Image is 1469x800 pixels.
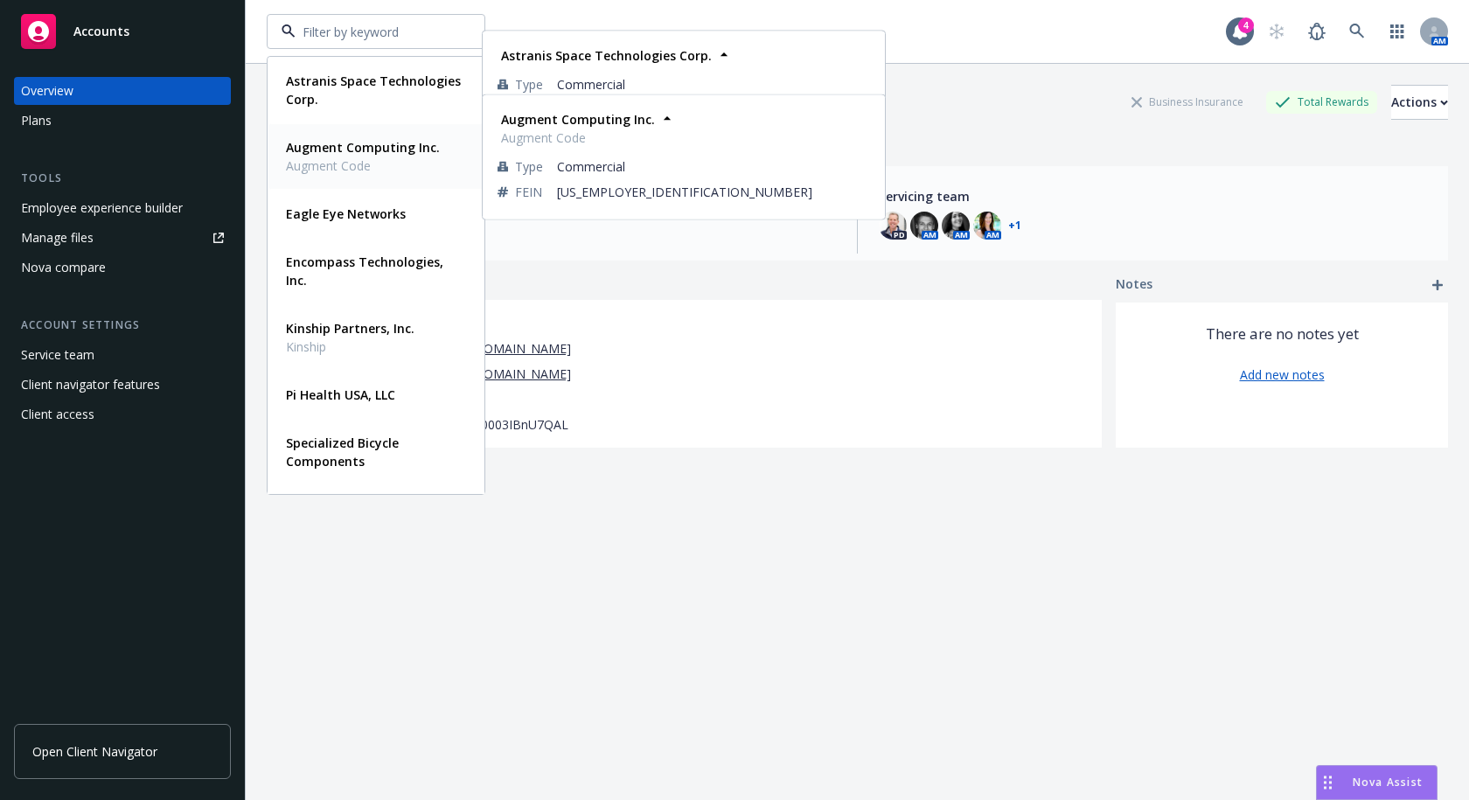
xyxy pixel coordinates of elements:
[1353,775,1423,790] span: Nova Assist
[286,205,406,222] strong: Eagle Eye Networks
[286,386,395,403] strong: Pi Health USA, LLC
[296,23,449,41] input: Filter by keyword
[21,400,94,428] div: Client access
[879,187,1434,205] span: Servicing team
[21,77,73,105] div: Overview
[501,129,655,147] span: Augment Code
[1238,16,1254,31] div: 4
[21,341,94,369] div: Service team
[286,157,440,175] span: Augment Code
[557,157,870,176] span: Commercial
[14,224,231,252] a: Manage files
[910,212,938,240] img: photo
[515,183,542,201] span: FEIN
[14,107,231,135] a: Plans
[14,77,231,105] a: Overview
[286,435,399,470] strong: Specialized Bicycle Components
[1391,86,1448,119] div: Actions
[1206,323,1359,344] span: There are no notes yet
[515,75,543,94] span: Type
[942,212,970,240] img: photo
[557,183,870,201] span: [US_EMPLOYER_IDENTIFICATION_NUMBER]
[1391,85,1448,120] button: Actions
[439,339,571,358] a: [URL][DOMAIN_NAME]
[501,111,655,128] strong: Augment Computing Inc.
[286,254,443,289] strong: Encompass Technologies, Inc.
[21,107,52,135] div: Plans
[1317,766,1339,799] div: Drag to move
[286,73,461,108] strong: Astranis Space Technologies Corp.
[14,341,231,369] a: Service team
[1123,91,1252,113] div: Business Insurance
[1427,275,1448,296] a: add
[14,170,231,187] div: Tools
[1116,275,1152,296] span: Notes
[14,317,231,334] div: Account settings
[14,7,231,56] a: Accounts
[973,212,1001,240] img: photo
[32,742,157,761] span: Open Client Navigator
[14,371,231,399] a: Client navigator features
[1259,14,1294,49] a: Start snowing
[21,194,183,222] div: Employee experience builder
[557,75,870,94] span: Commercial
[73,24,129,38] span: Accounts
[286,139,440,156] strong: Augment Computing Inc.
[1266,91,1377,113] div: Total Rewards
[1380,14,1415,49] a: Switch app
[21,224,94,252] div: Manage files
[14,254,231,282] a: Nova compare
[286,337,414,356] span: Kinship
[14,194,231,222] a: Employee experience builder
[21,371,160,399] div: Client navigator features
[1008,220,1021,231] a: +1
[1316,765,1438,800] button: Nova Assist
[1340,14,1375,49] a: Search
[281,221,836,240] span: EB
[501,47,712,64] strong: Astranis Space Technologies Corp.
[439,415,568,434] span: 0018X00003IBnU7QAL
[879,212,907,240] img: photo
[439,365,571,383] a: [URL][DOMAIN_NAME]
[1299,14,1334,49] a: Report a Bug
[515,157,543,176] span: Type
[286,320,414,337] strong: Kinship Partners, Inc.
[21,254,106,282] div: Nova compare
[14,400,231,428] a: Client access
[1240,365,1325,384] a: Add new notes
